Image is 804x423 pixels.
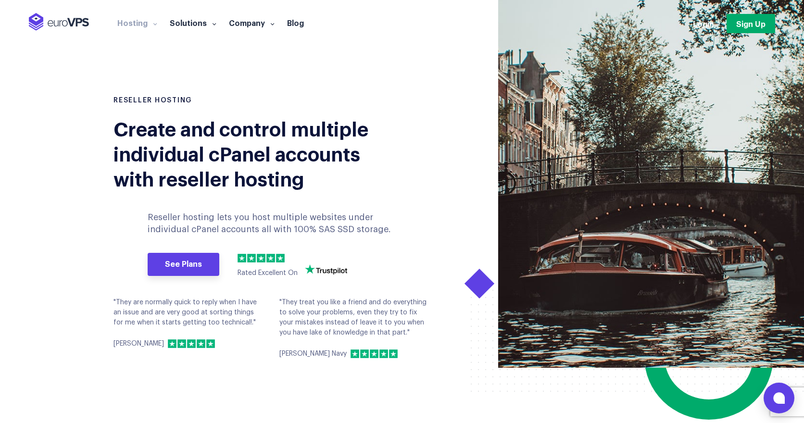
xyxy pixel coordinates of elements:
[389,349,398,358] img: 5
[279,349,347,359] p: [PERSON_NAME] Navy
[113,115,380,190] div: Create and control multiple individual cPanel accounts with reseller hosting
[360,349,369,358] img: 2
[113,298,265,349] div: "They are normally quick to reply when I have an issue and are very good at sorting things for me...
[266,254,275,262] img: 4
[281,18,310,27] a: Blog
[727,14,775,33] a: Sign Up
[238,254,246,262] img: 1
[113,339,164,349] p: [PERSON_NAME]
[187,339,196,348] img: 3
[693,18,714,29] a: Login
[247,254,256,262] img: 2
[113,96,395,106] h1: RESELLER HOSTING
[163,18,223,27] a: Solutions
[148,253,219,276] a: See Plans
[111,18,163,27] a: Hosting
[29,13,89,31] img: EuroVPS
[168,339,176,348] img: 1
[223,18,281,27] a: Company
[238,270,298,276] span: Rated Excellent On
[351,349,359,358] img: 1
[206,339,215,348] img: 5
[257,254,265,262] img: 3
[279,298,431,359] div: "They treat you like a friend and do everything to solve your problems, even they try to fix your...
[197,339,205,348] img: 4
[764,383,794,413] button: Open chat window
[379,349,388,358] img: 4
[177,339,186,348] img: 2
[276,254,285,262] img: 5
[148,211,395,236] p: Reseller hosting lets you host multiple websites under individual cPanel accounts all with 100% S...
[370,349,378,358] img: 3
